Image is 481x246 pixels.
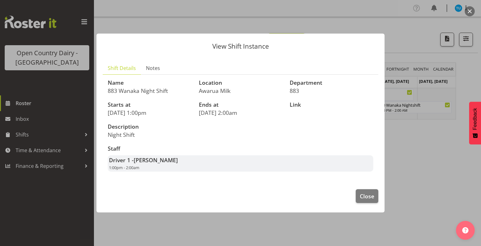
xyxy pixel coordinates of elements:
span: Notes [146,64,160,72]
h3: Ends at [199,102,282,108]
p: View Shift Instance [103,43,378,50]
h3: Department [290,80,373,86]
p: 883 Wanaka Night Shift [108,87,191,94]
span: Close [360,192,374,200]
button: Feedback - Show survey [469,102,481,144]
span: 1:00pm - 2:00am [109,165,139,170]
span: [PERSON_NAME] [134,156,178,164]
h3: Link [290,102,373,108]
strong: Driver 1 - [109,156,178,164]
p: [DATE] 1:00pm [108,109,191,116]
span: Feedback [472,108,478,130]
p: Awarua Milk [199,87,282,94]
h3: Starts at [108,102,191,108]
p: [DATE] 2:00am [199,109,282,116]
span: Shift Details [108,64,136,72]
h3: Staff [108,146,373,152]
h3: Description [108,124,237,130]
img: help-xxl-2.png [462,227,468,233]
h3: Location [199,80,282,86]
p: Night Shift [108,131,237,138]
button: Close [356,189,378,203]
p: 883 [290,87,373,94]
h3: Name [108,80,191,86]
